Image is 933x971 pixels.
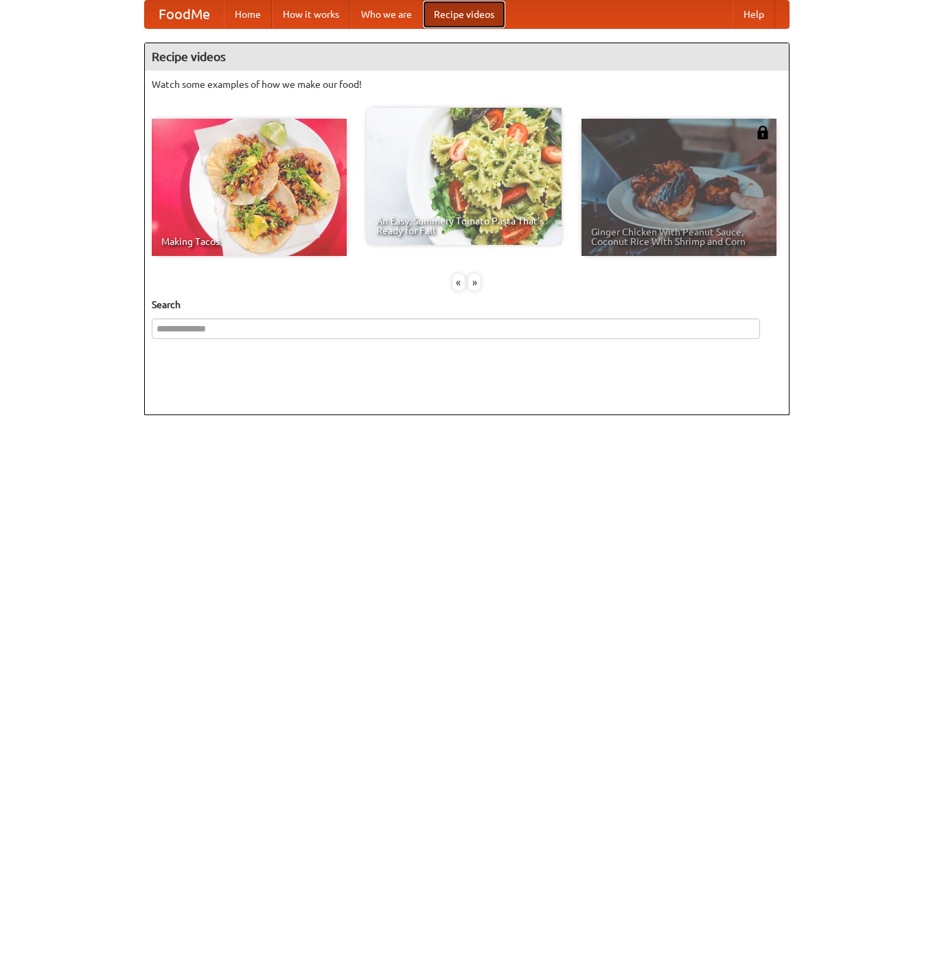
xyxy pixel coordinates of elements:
a: How it works [272,1,350,28]
a: Home [224,1,272,28]
a: FoodMe [145,1,224,28]
a: Recipe videos [423,1,505,28]
a: Who we are [350,1,423,28]
p: Watch some examples of how we make our food! [152,78,782,91]
a: An Easy, Summery Tomato Pasta That's Ready for Fall [367,108,562,245]
span: Making Tacos [161,237,337,246]
div: « [452,274,465,291]
a: Help [733,1,775,28]
h5: Search [152,298,782,312]
a: Making Tacos [152,119,347,256]
h4: Recipe videos [145,43,789,71]
div: » [468,274,481,291]
img: 483408.png [756,126,770,139]
span: An Easy, Summery Tomato Pasta That's Ready for Fall [376,216,552,235]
